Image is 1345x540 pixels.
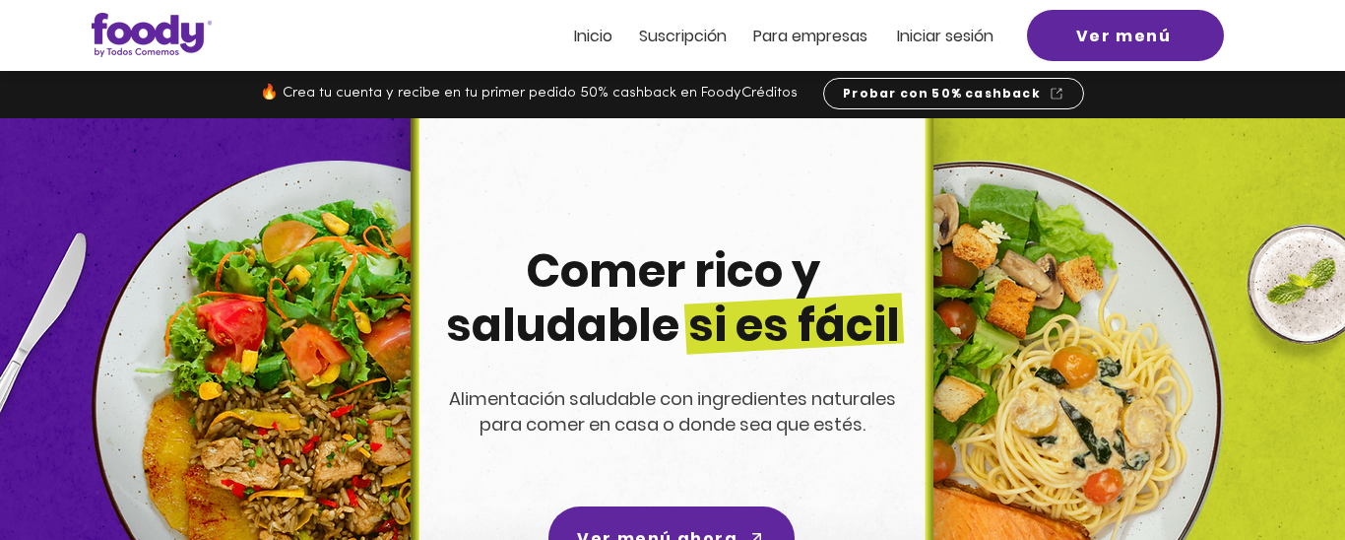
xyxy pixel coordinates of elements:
span: Iniciar sesión [897,25,993,47]
a: Suscripción [639,28,727,44]
a: Ver menú [1027,10,1224,61]
a: Probar con 50% cashback [823,78,1084,109]
span: Pa [753,25,772,47]
span: Probar con 50% cashback [843,85,1041,102]
span: Comer rico y saludable si es fácil [446,239,900,357]
span: Alimentación saludable con ingredientes naturales para comer en casa o donde sea que estés. [449,386,896,437]
a: Iniciar sesión [897,28,993,44]
span: ra empresas [772,25,867,47]
img: Logo_Foody V2.0.0 (3).png [92,13,212,57]
span: Suscripción [639,25,727,47]
a: Inicio [574,28,612,44]
a: Para empresas [753,28,867,44]
span: 🔥 Crea tu cuenta y recibe en tu primer pedido 50% cashback en FoodyCréditos [260,86,798,101]
span: Inicio [574,25,612,47]
span: Ver menú [1076,24,1172,48]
